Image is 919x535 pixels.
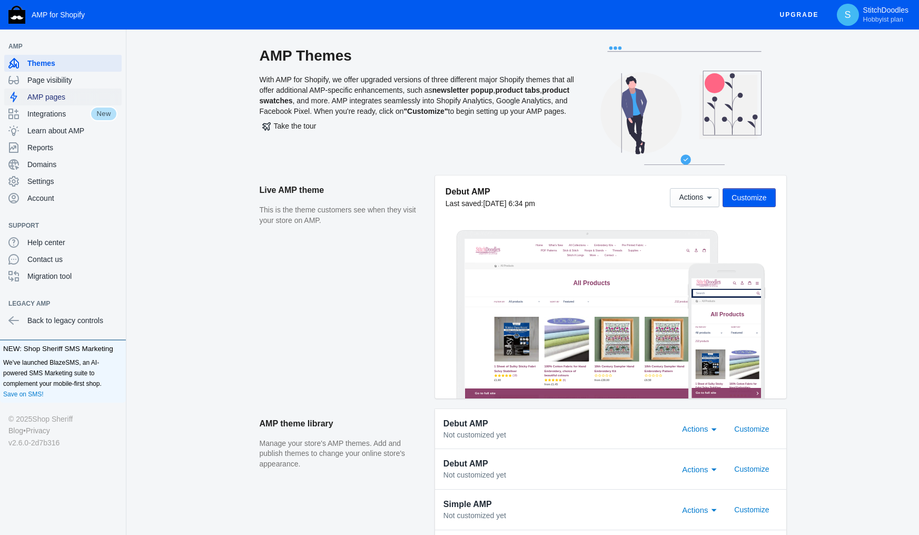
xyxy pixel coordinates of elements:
[443,470,670,481] div: Not customized yet
[8,41,107,52] span: AMP
[300,46,350,55] span: Stitch A Longs
[4,190,122,207] a: Account
[4,89,122,105] a: AMP pages
[866,482,906,522] iframe: Drift Widget Chat Controller
[682,462,722,475] mat-select: Actions
[461,16,525,25] span: Pre Printed Fabric
[780,5,819,24] span: Upgrade
[218,28,275,44] a: PDF Patterns
[4,72,122,89] a: Page visibility
[27,109,90,119] span: Integrations
[260,46,576,65] h2: AMP Themes
[4,268,122,285] a: Migration tool
[456,13,538,28] button: Pre Printed Fabric
[203,13,234,28] a: Home
[300,13,368,28] button: All Collections
[107,44,124,48] button: Add a sales channel
[723,188,775,207] button: Customize
[351,31,408,41] span: Hoops & Stands
[29,24,144,48] a: image
[116,141,200,150] label: Sort by
[90,106,117,121] span: New
[682,505,708,514] span: Actions
[428,28,468,44] a: Threads
[443,511,670,521] div: Not customized yet
[617,182,660,191] span: 232 products
[432,86,493,94] b: newsletter popup
[726,500,777,519] button: Customize
[260,176,424,205] h2: Live AMP theme
[443,498,492,511] span: Simple AMP
[27,315,117,326] span: Back to legacy controls
[732,193,766,202] span: Customize
[305,16,354,25] span: All Collections
[208,16,229,25] span: Home
[483,199,535,208] span: [DATE] 6:34 pm
[433,31,462,41] span: Threads
[443,430,670,441] div: Not customized yet
[480,31,510,41] span: Supplies
[260,439,424,470] p: Manage your store's AMP themes. Add and publish themes to change your online store's appearance.
[443,458,488,470] span: Debut AMP
[86,182,117,192] label: Filter by
[682,503,722,515] mat-select: Actions
[726,460,777,479] button: Customize
[32,413,73,425] a: Shop Sheriff
[446,186,535,197] h5: Debut AMP
[4,173,122,190] a: Settings
[8,220,107,231] span: Support
[27,58,117,69] span: Themes
[12,332,186,346] span: Go to full site
[30,63,70,74] span: All Products
[456,230,719,398] img: Laptop frame
[288,31,334,41] span: Stick & Stitch
[27,271,117,281] span: Migration tool
[734,425,769,433] span: Customize
[726,464,777,473] a: Customize
[475,28,523,44] button: Supplies
[4,156,122,173] a: Domains
[863,15,903,24] span: Hobbyist plan
[27,237,117,248] span: Help center
[107,223,124,228] button: Add a sales channel
[29,24,105,48] img: image
[318,121,427,142] span: All Products
[260,46,576,176] div: With AMP for Shopify, we offer upgraded versions of three different major Shopify themes that all...
[495,86,540,94] b: product tabs
[27,75,117,85] span: Page visibility
[772,5,827,25] button: Upgrade
[726,420,777,439] button: Customize
[223,31,270,41] span: PDF Patterns
[29,450,703,464] span: Go to full site
[27,176,117,187] span: Settings
[24,63,26,74] span: ›
[27,92,117,102] span: AMP pages
[3,389,44,400] a: Save on SMS!
[107,301,124,306] button: Add a sales channel
[32,11,85,19] span: AMP for Shopify
[12,182,51,190] span: 232 products
[443,417,488,430] span: Debut AMP
[682,424,708,433] span: Actions
[27,125,117,136] span: Learn about AMP
[12,3,116,27] a: image
[863,6,908,24] p: StitchDoodles
[375,13,449,28] button: Embroidery Kits
[4,35,207,55] input: Search
[12,141,95,150] label: Filter by
[250,182,277,192] label: Sort by
[8,437,117,449] div: v2.6.0-2d7b316
[262,122,317,130] span: Take the tour
[734,465,769,473] span: Customize
[8,425,117,436] div: •
[27,254,117,265] span: Contact us
[27,193,117,203] span: Account
[410,46,438,55] span: Contact
[12,3,88,27] img: image
[8,413,117,425] div: © 2025
[8,425,23,436] a: Blog
[346,28,422,44] button: Hoops & Stands
[726,424,777,432] a: Customize
[4,122,122,139] a: Learn about AMP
